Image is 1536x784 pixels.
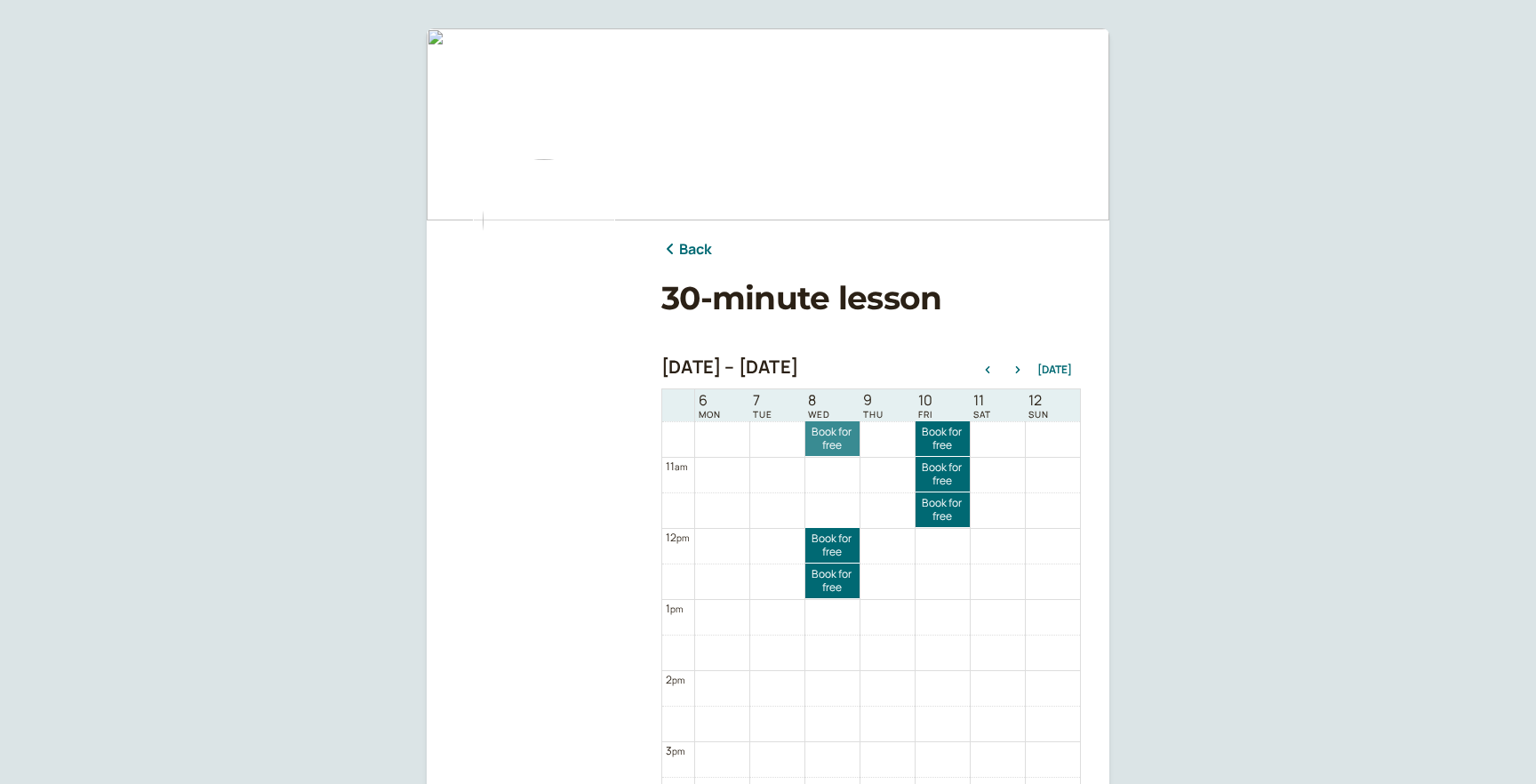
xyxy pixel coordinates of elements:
span: pm [672,674,684,686]
span: WED [808,409,830,420]
span: pm [670,603,683,615]
a: October 6, 2025 [695,390,724,421]
span: MON [699,409,721,420]
span: THU [863,409,884,420]
a: October 12, 2025 [1025,390,1052,421]
a: October 7, 2025 [749,390,776,421]
h1: 30-minute lesson [661,279,1081,317]
span: SUN [1028,409,1049,420]
div: 11 [666,458,688,475]
span: Book for free [916,426,970,452]
div: 2 [666,671,685,688]
span: 9 [863,392,884,409]
span: 11 [973,392,991,409]
div: 12 [666,529,690,546]
span: 10 [918,392,932,409]
span: FRI [918,409,932,420]
span: Book for free [805,426,860,452]
span: Book for free [916,497,970,523]
button: [DATE] [1037,364,1072,376]
span: SAT [973,409,991,420]
span: 8 [808,392,830,409]
span: Book for free [916,461,970,487]
span: 6 [699,392,721,409]
span: 7 [753,392,772,409]
span: Book for free [805,568,860,594]
a: October 11, 2025 [970,390,995,421]
span: TUE [753,409,772,420]
span: pm [676,532,689,544]
span: pm [672,745,684,757]
span: Book for free [805,532,860,558]
div: 3 [666,742,685,759]
div: 1 [666,600,684,617]
a: October 8, 2025 [804,390,834,421]
span: 12 [1028,392,1049,409]
h2: [DATE] – [DATE] [661,356,798,378]
a: October 9, 2025 [860,390,887,421]
a: Back [661,238,713,261]
a: October 10, 2025 [915,390,936,421]
span: am [675,460,687,473]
